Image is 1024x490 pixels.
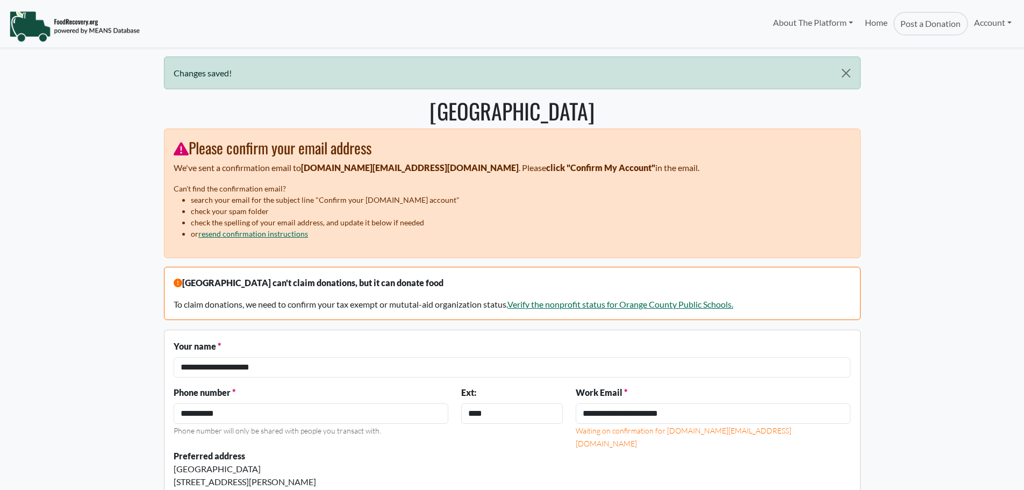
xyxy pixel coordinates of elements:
p: We've sent a confirmation email to . Please in the email. [174,161,850,174]
li: check the spelling of your email address, and update it below if needed [191,217,850,228]
p: Can't find the confirmation email? [174,183,850,194]
h3: Please confirm your email address [174,139,850,157]
label: Work Email [576,386,627,399]
li: or [191,228,850,239]
small: Phone number will only be shared with people you transact with. [174,426,381,435]
li: check your spam folder [191,205,850,217]
p: [GEOGRAPHIC_DATA] can't claim donations, but it can donate food [174,276,850,289]
strong: [DOMAIN_NAME][EMAIL_ADDRESS][DOMAIN_NAME] [301,162,519,173]
a: About The Platform [767,12,858,33]
small: Waiting on confirmation for [DOMAIN_NAME][EMAIL_ADDRESS][DOMAIN_NAME] [576,426,791,448]
a: Account [968,12,1018,33]
div: [STREET_ADDRESS][PERSON_NAME] [174,475,563,488]
a: Verify the nonprofit status for Orange County Public Schools. [507,299,733,309]
div: [GEOGRAPHIC_DATA] [174,463,563,475]
label: Phone number [174,386,235,399]
label: Your name [174,340,221,353]
div: Changes saved! [164,56,861,89]
a: resend confirmation instructions [198,229,308,238]
strong: click "Confirm My Account" [546,162,655,173]
a: Home [859,12,893,35]
p: To claim donations, we need to confirm your tax exempt or mututal-aid organization status. [174,298,850,311]
strong: Preferred address [174,451,245,461]
img: NavigationLogo_FoodRecovery-91c16205cd0af1ed486a0f1a7774a6544ea792ac00100771e7dd3ec7c0e58e41.png [9,10,140,42]
h1: [GEOGRAPHIC_DATA] [164,98,861,124]
a: Post a Donation [893,12,968,35]
label: Ext: [461,386,476,399]
button: Close [832,57,860,89]
li: search your email for the subject line "Confirm your [DOMAIN_NAME] account" [191,194,850,205]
